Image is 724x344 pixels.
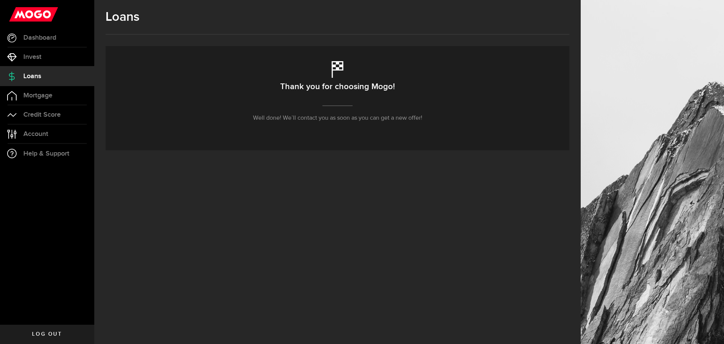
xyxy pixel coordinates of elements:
[23,73,41,80] span: Loans
[692,312,724,344] iframe: LiveChat chat widget
[23,34,56,41] span: Dashboard
[23,92,52,99] span: Mortgage
[23,150,69,157] span: Help & Support
[23,131,48,137] span: Account
[32,332,62,337] span: Log out
[280,79,395,95] h2: Thank you for choosing Mogo!
[23,54,41,60] span: Invest
[106,9,569,25] h1: Loans
[253,114,422,123] p: Well done! We’ll contact you as soon as you can get a new offer!
[23,111,61,118] span: Credit Score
